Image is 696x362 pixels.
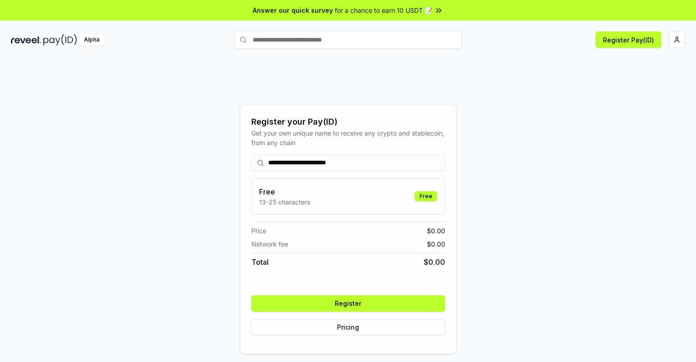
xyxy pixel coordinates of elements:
[415,191,437,201] div: Free
[424,257,445,268] span: $ 0.00
[259,197,310,207] p: 13-25 characters
[79,34,104,46] div: Alpha
[251,128,445,147] div: Get your own unique name to receive any crypto and stablecoin, from any chain
[251,319,445,336] button: Pricing
[253,5,333,15] span: Answer our quick survey
[11,34,42,46] img: reveel_dark
[251,239,288,249] span: Network fee
[427,226,445,236] span: $ 0.00
[335,5,432,15] span: for a chance to earn 10 USDT 📝
[251,257,269,268] span: Total
[427,239,445,249] span: $ 0.00
[43,34,77,46] img: pay_id
[259,186,310,197] h3: Free
[251,295,445,312] button: Register
[251,115,445,128] div: Register your Pay(ID)
[251,226,266,236] span: Price
[596,31,661,48] button: Register Pay(ID)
